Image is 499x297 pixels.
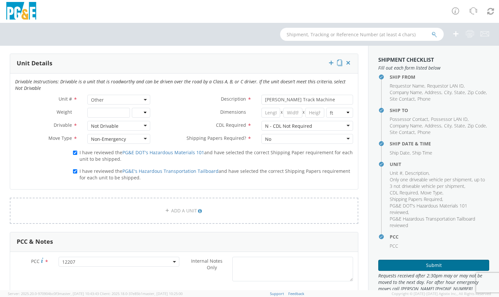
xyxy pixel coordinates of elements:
[420,190,443,196] li: ,
[390,190,418,196] span: CDL Required
[91,123,118,129] div: Not Drivable
[468,123,487,129] li: ,
[431,116,469,123] li: ,
[59,291,99,296] span: master, [DATE] 10:43:43
[100,291,183,296] span: Client: 2025.18.0-37e85b1
[390,150,411,156] li: ,
[390,176,488,190] li: ,
[390,176,485,189] span: Only one driveable vehicle per shipment, up to 3 not driveable vehicle per shipment
[454,89,466,96] li: ,
[390,150,410,156] span: Ship Date
[390,129,415,135] span: Site Contact
[8,291,99,296] span: Server: 2025.20.0-970904bc0f3
[390,89,423,96] li: ,
[390,203,467,215] span: PG&E DOT's Hazardous Materials 101 reviewed
[15,78,346,91] i: Drivable Instructions: Drivable is a unit that is roadworthy and can be driven over the road by a...
[221,96,246,102] span: Description
[392,291,491,296] span: Copyright © [DATE]-[DATE] Agistix Inc., All Rights Reserved
[454,89,465,95] span: State
[378,56,434,63] strong: Shipment Checklist
[390,96,416,102] li: ,
[390,123,423,129] li: ,
[390,190,419,196] li: ,
[216,122,246,128] span: CDL Required
[444,89,453,96] li: ,
[390,170,403,176] li: ,
[122,168,219,174] a: PG&E's Hazardous Transportation Tailboard
[390,83,424,89] span: Requestor Name
[468,89,487,96] li: ,
[418,96,431,102] span: Phone
[57,109,72,115] span: Weight
[5,2,38,21] img: pge-logo-06675f144f4cfa6a6814.png
[444,89,452,95] span: City
[87,95,150,105] span: Other
[390,162,489,167] h4: Unit
[187,135,246,141] span: Shipping Papers Required?
[143,291,183,296] span: master, [DATE] 10:25:00
[302,108,306,118] span: X
[280,108,283,118] span: X
[431,116,468,122] span: Possessor LAN ID
[405,170,429,176] span: Description
[261,108,280,118] input: Length
[220,109,246,115] span: Dimensions
[378,65,489,71] span: Fill out each form listed below
[390,116,428,122] span: Possessor Contact
[390,83,425,89] li: ,
[390,196,443,203] li: ,
[10,198,358,224] a: ADD A UNIT
[427,83,464,89] span: Requestor LAN ID
[80,149,353,162] span: I have reviewed the and have selected the correct Shipping Paper requirement for each unit to be ...
[305,108,324,118] input: Height
[425,123,441,129] span: Address
[412,150,432,156] span: Ship Time
[91,97,146,103] span: Other
[122,149,204,156] a: PG&E DOT's Hazardous Materials 101
[425,123,442,129] li: ,
[378,260,489,271] button: Submit
[390,216,475,228] span: PG&E Hazardous Transportation Tailboard reviewed
[420,190,442,196] span: Move Type
[59,257,179,267] span: 12207
[191,258,223,271] span: Internal Notes Only
[280,28,444,41] input: Shipment, Tracking or Reference Number (at least 4 chars)
[80,168,350,181] span: I have reviewed the and have selected the correct Shipping Papers requirement for each unit to be...
[390,170,402,176] span: Unit #
[17,60,52,67] h3: Unit Details
[390,243,398,249] span: PCC
[283,108,302,118] input: Width
[390,116,429,123] li: ,
[390,96,415,102] span: Site Contact
[54,122,72,128] span: Drivable
[444,123,453,129] li: ,
[91,136,126,142] div: Non-Emergency
[390,196,442,202] span: Shipping Papers Required
[454,123,466,129] li: ,
[390,203,488,216] li: ,
[17,239,53,245] h3: PCC & Notes
[390,74,489,79] h4: Ship From
[427,83,465,89] li: ,
[59,96,72,102] span: Unit #
[468,123,486,129] span: Zip Code
[468,89,486,95] span: Zip Code
[425,89,442,96] li: ,
[31,258,40,264] span: PCC
[390,234,489,239] h4: PCC
[425,89,441,95] span: Address
[265,136,271,142] div: No
[270,291,284,296] a: Support
[73,151,77,155] input: I have reviewed thePG&E DOT's Hazardous Materials 101and have selected the correct Shipping Paper...
[390,89,422,95] span: Company Name
[265,123,312,129] div: N - CDL Not Required
[444,123,452,129] span: City
[378,272,489,292] span: Requests received after 2:30pm may or may not be moved to the next day. For after hour emergency ...
[405,170,430,176] li: ,
[454,123,465,129] span: State
[62,259,176,265] span: 12207
[48,135,72,141] span: Move Type
[288,291,304,296] a: Feedback
[390,141,489,146] h4: Ship Date & Time
[390,108,489,113] h4: Ship To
